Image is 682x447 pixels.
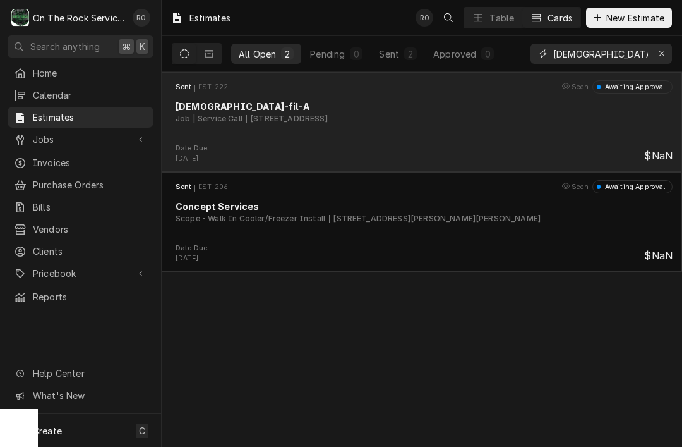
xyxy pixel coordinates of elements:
div: 2 [407,47,414,61]
span: C [139,424,145,438]
div: Rich Ortega's Avatar [416,9,433,27]
div: Card Footer Primary Content [644,248,673,264]
div: Object Title [176,200,673,213]
span: Pricebook [33,267,128,280]
div: Object Status [592,180,673,193]
div: Rich Ortega's Avatar [133,9,150,27]
div: Object Subtext [176,213,673,224]
span: Home [33,66,147,80]
span: Search anything [30,40,100,53]
div: Object Title [176,100,673,113]
div: Card Body [167,200,677,224]
div: Awaiting Approval [601,182,665,192]
div: Object Status [592,80,673,93]
div: Table [489,11,514,25]
div: Invoice Card: EST-206 [162,172,682,272]
span: Help Center [33,367,146,380]
a: Go to What's New [8,385,153,406]
div: Cards [547,11,573,25]
div: On The Rock Services's Avatar [11,9,29,27]
a: Bills [8,197,153,217]
a: Go to Jobs [8,129,153,150]
div: All Open [239,47,276,61]
div: Pending [310,47,345,61]
div: Sent [379,47,399,61]
div: Object Extra Context Footer Value [176,154,209,164]
div: Object Subtext Secondary [329,213,541,224]
a: Estimates [8,107,153,128]
div: Card Footer Primary Content [644,149,673,164]
a: Invoices [8,152,153,173]
div: Card Header [167,180,677,193]
a: Go to Help Center [8,363,153,384]
div: Card Body [167,100,677,125]
div: On The Rock Services [33,11,126,25]
button: Erase input [652,44,672,64]
span: Jobs [33,133,128,146]
div: Object Subtext [176,113,673,125]
div: Card Header [167,80,677,93]
div: Card Header Primary Content [176,180,228,193]
span: Reports [33,290,147,303]
div: Card Footer [167,144,677,164]
span: New Estimate [604,11,667,25]
div: Invoice Card: EST-222 [162,72,682,172]
div: Card Footer Extra Context [176,144,209,164]
span: Vendors [33,223,147,236]
div: Object State [176,82,195,92]
span: Clients [33,245,147,258]
span: Estimates [33,111,147,124]
a: Home [8,63,153,83]
div: Object Extra Context Header [562,82,589,92]
div: Card Footer [167,243,677,264]
div: Object Extra Context Header [562,182,589,192]
div: Object Subtext Primary [176,113,242,125]
span: [DATE] [176,254,198,262]
input: Keyword search [553,44,648,64]
div: Object Extra Context Footer Label [176,243,209,254]
a: Calendar [8,85,153,106]
a: Go to Pricebook [8,263,153,284]
button: Open search [438,8,458,28]
span: What's New [33,389,146,402]
span: Last seen Wed, Oct 1st, 2025 - 8:35 PM [570,83,589,91]
a: Purchase Orders [8,175,153,195]
div: Object Subtext Secondary [246,113,328,125]
span: K [140,40,145,53]
div: RO [133,9,150,27]
div: O [11,9,29,27]
span: ⌘ [122,40,131,53]
div: Object Subtext Primary [176,213,325,224]
div: Object ID [198,82,228,92]
div: RO [416,9,433,27]
span: Calendar [33,89,147,102]
button: New Estimate [586,8,672,28]
div: Object Extra Context Footer Value [176,254,209,264]
div: Object ID [198,182,228,192]
div: Approved [433,47,476,61]
div: Awaiting Approval [601,82,665,92]
div: Card Footer Extra Context [176,243,209,264]
div: Object State [176,182,195,192]
div: Object Extra Context Footer Label [176,144,209,154]
div: Card Header Secondary Content [562,180,673,193]
button: Search anything⌘K [8,35,153,58]
div: 2 [284,47,291,61]
span: Invoices [33,156,147,169]
div: Card Header Primary Content [176,80,228,93]
a: Reports [8,286,153,307]
div: Card Header Secondary Content [562,80,673,93]
span: Create [33,426,62,436]
span: Bills [33,200,147,214]
span: Purchase Orders [33,178,147,192]
span: Last seen Thu, Sep 11th, 2025 - 12:14 AM [570,183,589,191]
div: 0 [484,47,491,61]
div: 0 [352,47,360,61]
span: [DATE] [176,154,198,162]
a: Clients [8,241,153,262]
a: Vendors [8,219,153,240]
